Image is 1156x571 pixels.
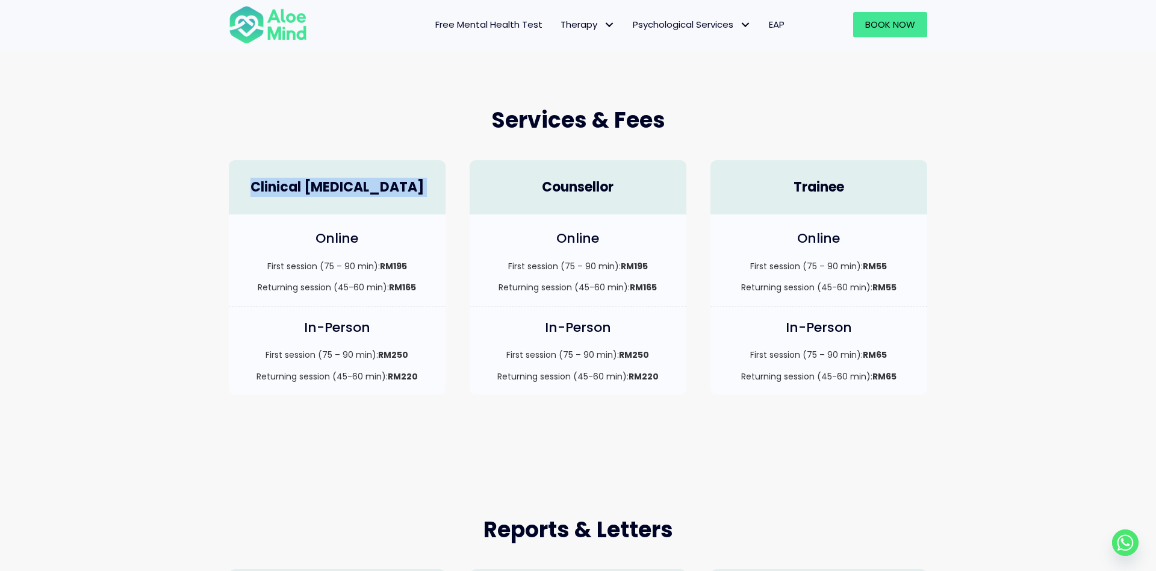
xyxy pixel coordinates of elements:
[722,178,915,197] h4: Trainee
[872,370,897,382] strong: RM65
[736,16,754,34] span: Psychological Services: submenu
[624,12,760,37] a: Psychological ServicesPsychological Services: submenu
[863,349,887,361] strong: RM65
[722,281,915,293] p: Returning session (45-60 min):
[426,12,552,37] a: Free Mental Health Test
[491,105,665,136] span: Services & Fees
[769,18,785,31] span: EAP
[241,319,433,337] h4: In-Person
[483,514,673,545] span: Reports & Letters
[552,12,624,37] a: TherapyTherapy: submenu
[378,349,408,361] strong: RM250
[865,18,915,31] span: Book Now
[722,349,915,361] p: First session (75 – 90 min):
[561,18,615,31] span: Therapy
[853,12,927,37] a: Book Now
[760,12,794,37] a: EAP
[482,229,674,248] h4: Online
[1112,529,1139,556] a: Whatsapp
[482,370,674,382] p: Returning session (45-60 min):
[389,281,416,293] strong: RM165
[241,260,433,272] p: First session (75 – 90 min):
[482,281,674,293] p: Returning session (45-60 min):
[621,260,648,272] strong: RM195
[388,370,418,382] strong: RM220
[482,260,674,272] p: First session (75 – 90 min):
[482,178,674,197] h4: Counsellor
[872,281,897,293] strong: RM55
[241,178,433,197] h4: Clinical [MEDICAL_DATA]
[863,260,887,272] strong: RM55
[229,5,307,45] img: Aloe mind Logo
[600,16,618,34] span: Therapy: submenu
[722,370,915,382] p: Returning session (45-60 min):
[241,281,433,293] p: Returning session (45-60 min):
[482,349,674,361] p: First session (75 – 90 min):
[722,229,915,248] h4: Online
[722,319,915,337] h4: In-Person
[323,12,794,37] nav: Menu
[633,18,751,31] span: Psychological Services
[619,349,649,361] strong: RM250
[722,260,915,272] p: First session (75 – 90 min):
[380,260,407,272] strong: RM195
[241,349,433,361] p: First session (75 – 90 min):
[482,319,674,337] h4: In-Person
[241,229,433,248] h4: Online
[630,281,657,293] strong: RM165
[241,370,433,382] p: Returning session (45-60 min):
[629,370,659,382] strong: RM220
[435,18,542,31] span: Free Mental Health Test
